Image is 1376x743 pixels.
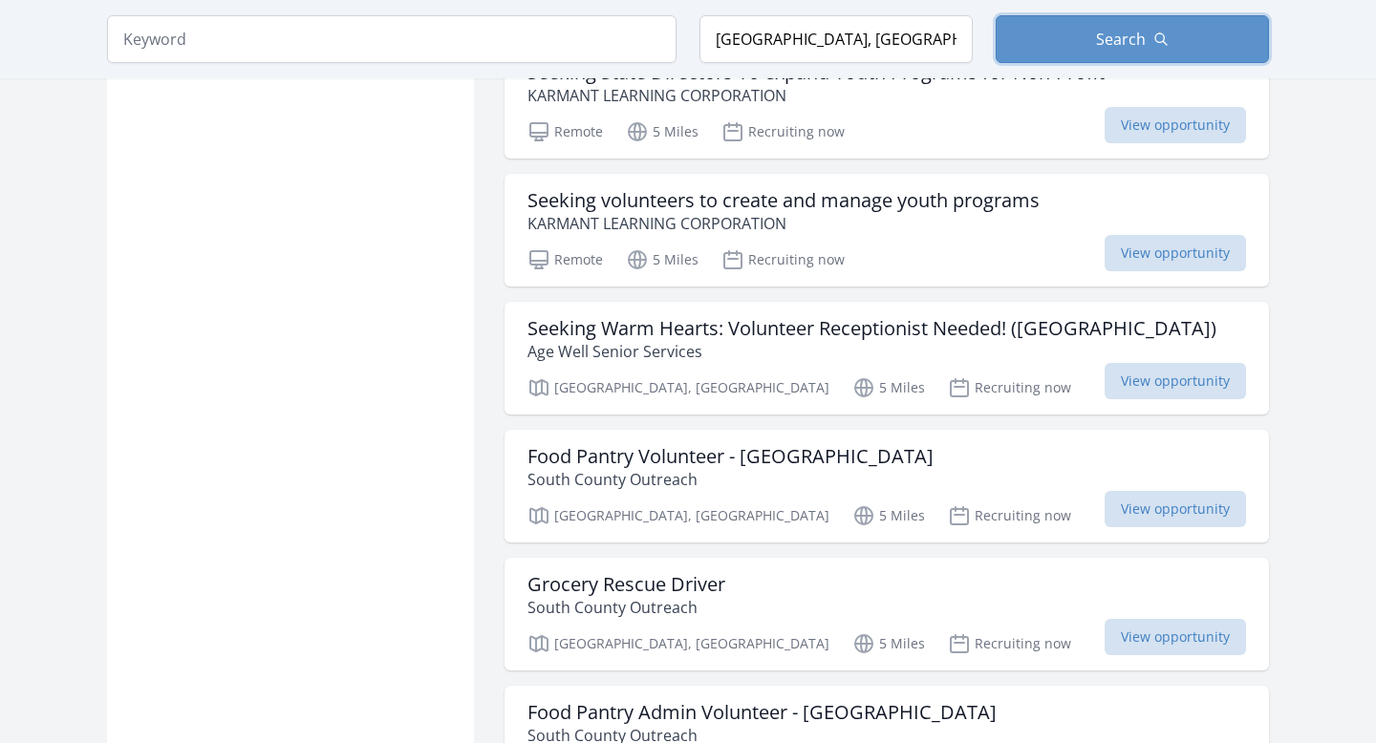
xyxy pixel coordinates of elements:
input: Keyword [107,15,677,63]
a: Seeking volunteers to create and manage youth programs KARMANT LEARNING CORPORATION Remote 5 Mile... [505,174,1269,287]
p: Remote [527,248,603,271]
h3: Seeking Warm Hearts: Volunteer Receptionist Needed! ([GEOGRAPHIC_DATA]) [527,317,1216,340]
p: 5 Miles [626,248,699,271]
button: Search [996,15,1269,63]
p: Recruiting now [948,504,1071,527]
p: Recruiting now [948,632,1071,655]
a: Grocery Rescue Driver South County Outreach [GEOGRAPHIC_DATA], [GEOGRAPHIC_DATA] 5 Miles Recruiti... [505,558,1269,670]
p: [GEOGRAPHIC_DATA], [GEOGRAPHIC_DATA] [527,632,829,655]
h3: Food Pantry Admin Volunteer - [GEOGRAPHIC_DATA] [527,701,997,724]
p: [GEOGRAPHIC_DATA], [GEOGRAPHIC_DATA] [527,504,829,527]
p: South County Outreach [527,468,934,491]
p: KARMANT LEARNING CORPORATION [527,84,1105,107]
a: Seeking Warm Hearts: Volunteer Receptionist Needed! ([GEOGRAPHIC_DATA]) Age Well Senior Services ... [505,302,1269,414]
p: South County Outreach [527,596,725,619]
p: 5 Miles [626,120,699,143]
p: 5 Miles [852,376,925,399]
span: View opportunity [1105,619,1246,655]
a: Seeking State Directors To expand Youth Programs for Non-Profit KARMANT LEARNING CORPORATION Remo... [505,46,1269,159]
p: Age Well Senior Services [527,340,1216,363]
p: Recruiting now [948,376,1071,399]
p: KARMANT LEARNING CORPORATION [527,212,1040,235]
span: View opportunity [1105,235,1246,271]
h3: Seeking State Directors To expand Youth Programs for Non-Profit [527,61,1105,84]
span: Search [1096,28,1146,51]
p: 5 Miles [852,632,925,655]
p: Remote [527,120,603,143]
p: [GEOGRAPHIC_DATA], [GEOGRAPHIC_DATA] [527,376,829,399]
span: View opportunity [1105,491,1246,527]
h3: Food Pantry Volunteer - [GEOGRAPHIC_DATA] [527,445,934,468]
p: 5 Miles [852,504,925,527]
h3: Grocery Rescue Driver [527,573,725,596]
span: View opportunity [1105,363,1246,399]
h3: Seeking volunteers to create and manage youth programs [527,189,1040,212]
a: Food Pantry Volunteer - [GEOGRAPHIC_DATA] South County Outreach [GEOGRAPHIC_DATA], [GEOGRAPHIC_DA... [505,430,1269,542]
p: Recruiting now [721,248,845,271]
p: Recruiting now [721,120,845,143]
input: Location [699,15,973,63]
span: View opportunity [1105,107,1246,143]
